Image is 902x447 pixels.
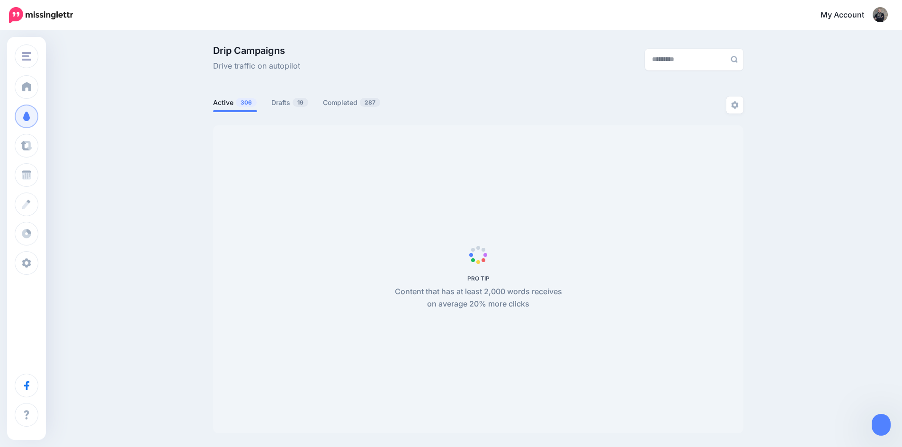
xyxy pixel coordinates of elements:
span: Drip Campaigns [213,46,300,55]
p: Content that has at least 2,000 words receives on average 20% more clicks [390,286,567,310]
span: 287 [360,98,380,107]
h5: PRO TIP [390,275,567,282]
a: Active306 [213,97,257,108]
img: menu.png [22,52,31,61]
a: Drafts19 [271,97,309,108]
a: My Account [811,4,888,27]
img: Missinglettr [9,7,73,23]
span: 306 [236,98,257,107]
a: Completed287 [323,97,381,108]
img: search-grey-6.png [731,56,738,63]
span: 19 [293,98,308,107]
span: Drive traffic on autopilot [213,60,300,72]
img: settings-grey.png [731,101,739,109]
